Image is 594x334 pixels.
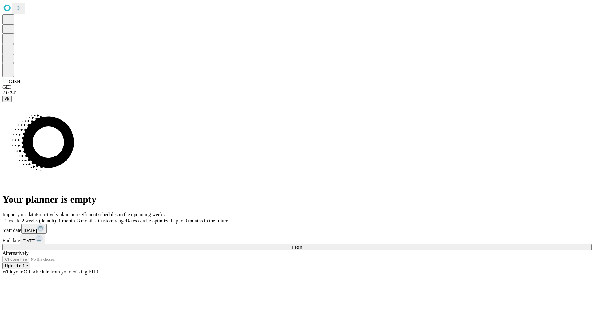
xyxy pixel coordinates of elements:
span: [DATE] [22,238,35,243]
span: 1 week [5,218,19,223]
span: 1 month [58,218,75,223]
button: [DATE] [20,234,45,244]
span: @ [5,96,9,101]
span: With your OR schedule from your existing EHR [2,269,98,274]
span: Fetch [292,245,302,250]
span: 2 weeks (default) [22,218,56,223]
button: Upload a file [2,263,30,269]
div: GEI [2,84,592,90]
span: Custom range [98,218,126,223]
span: GJSH [9,79,20,84]
span: 3 months [77,218,96,223]
button: [DATE] [21,224,47,234]
button: Fetch [2,244,592,250]
h1: Your planner is empty [2,194,592,205]
div: End date [2,234,592,244]
div: Start date [2,224,592,234]
span: Alternatively [2,250,28,256]
div: 2.0.241 [2,90,592,96]
span: Dates can be optimized up to 3 months in the future. [126,218,229,223]
span: Import your data [2,212,36,217]
span: Proactively plan more efficient schedules in the upcoming weeks. [36,212,166,217]
span: [DATE] [24,228,37,233]
button: @ [2,96,12,102]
